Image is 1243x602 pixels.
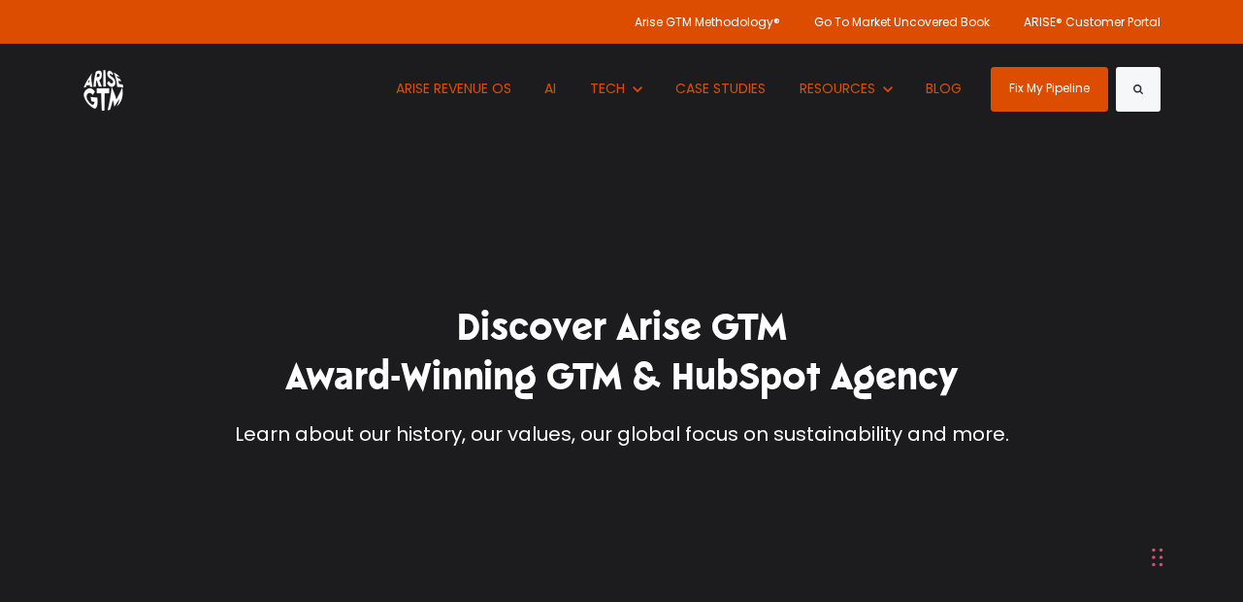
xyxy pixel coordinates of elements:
span: RESOURCES [800,79,875,98]
a: AI [531,44,572,134]
a: Fix My Pipeline [991,67,1108,112]
img: ARISE GTM logo (1) white [83,67,123,111]
button: Show submenu for RESOURCES RESOURCES [785,44,906,134]
a: CASE STUDIES [662,44,781,134]
div: Drag [1152,528,1163,586]
a: ARISE REVENUE OS [381,44,526,134]
h1: Discover Arise GTM Award-Winning GTM & HubSpot Agency [214,303,1030,403]
span: TECH [590,79,625,98]
button: Show submenu for TECH TECH [575,44,656,134]
span: Show submenu for TECH [590,79,591,80]
span: Show submenu for RESOURCES [800,79,801,80]
iframe: Chat Widget [808,359,1243,602]
nav: Desktop navigation [381,44,976,134]
p: Learn about our history, our values, our global focus on sustainability and more. [214,421,1030,448]
button: Search [1116,67,1161,112]
a: BLOG [912,44,977,134]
